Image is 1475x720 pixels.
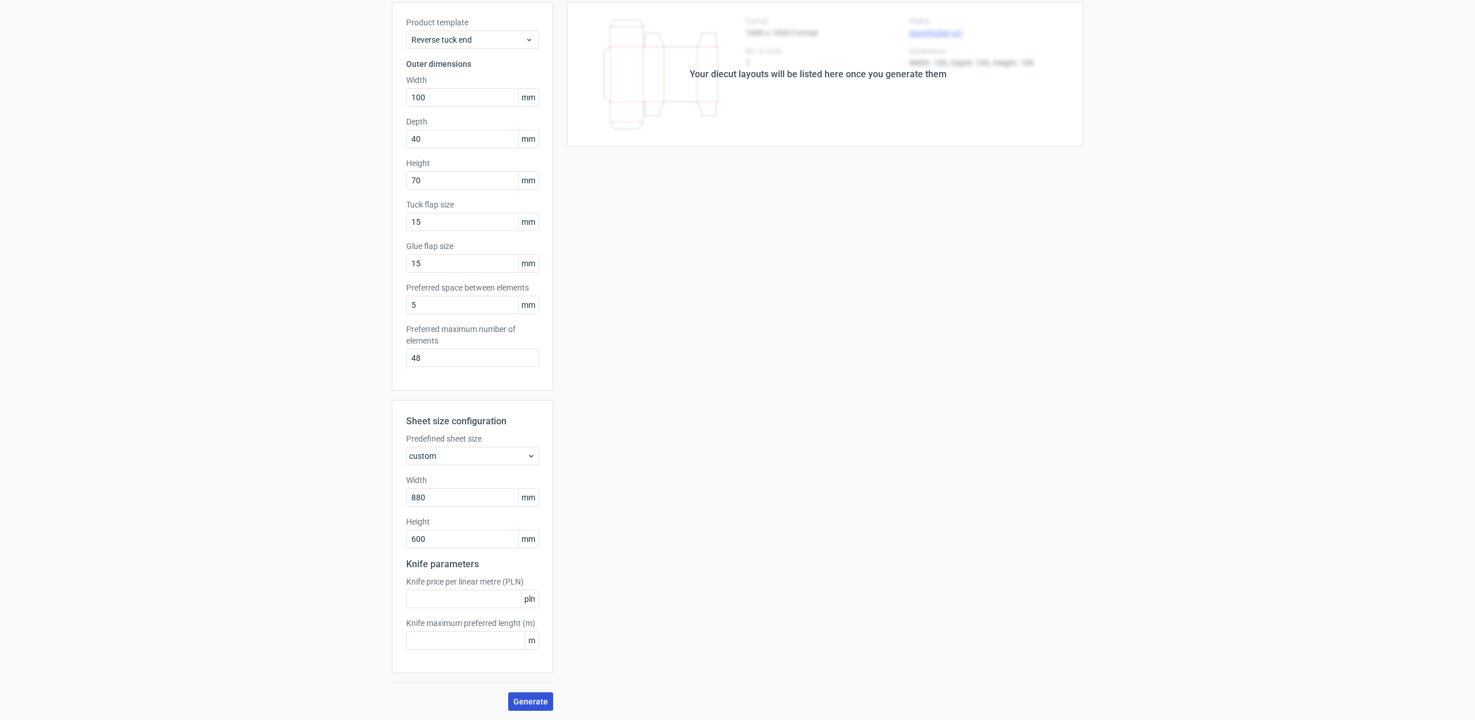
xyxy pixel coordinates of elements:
[525,632,538,649] span: m
[518,296,538,314] span: mm
[406,557,539,571] h2: Knife parameters
[406,414,539,428] h2: Sheet size configuration
[406,530,539,548] input: custom
[518,172,538,189] span: mm
[518,255,538,272] span: mm
[518,130,538,148] span: mm
[406,516,539,527] label: Height
[518,89,538,106] span: mm
[406,74,539,86] label: Width
[508,692,553,711] button: Generate
[406,199,539,210] label: Tuck flap size
[406,157,539,169] label: Height
[690,67,947,81] div: Your diecut layouts will be listed here once you generate them
[518,213,538,231] span: mm
[406,447,539,465] div: custom
[406,116,539,127] label: Depth
[406,617,539,629] label: Knife maximum preferred lenght (m)
[406,17,539,28] label: Product template
[513,698,548,706] span: Generate
[411,34,525,46] span: Reverse tuck end
[406,488,539,507] input: custom
[518,530,538,548] span: mm
[406,474,539,486] label: Width
[406,240,539,252] label: Glue flap size
[406,576,539,587] label: Knife price per linear metre (PLN)
[406,323,539,346] label: Preferred maximum number of elements
[521,590,538,608] span: pln
[406,58,539,70] h3: Outer dimensions
[406,433,539,444] label: Predefined sheet size
[406,282,539,293] label: Preferred space between elements
[518,489,538,506] span: mm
